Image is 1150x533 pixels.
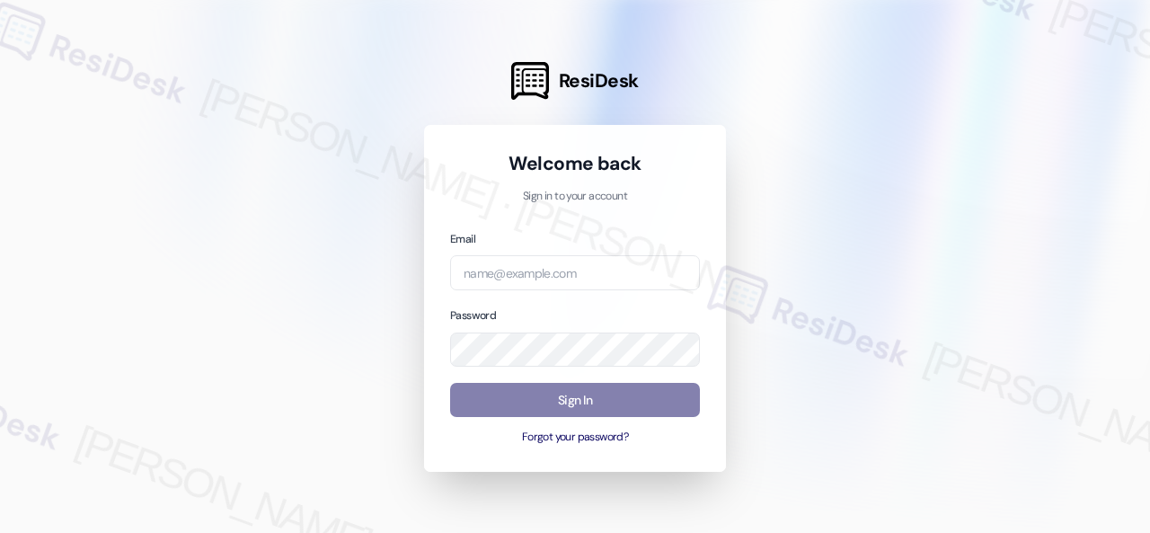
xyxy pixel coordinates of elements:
h1: Welcome back [450,151,700,176]
label: Password [450,308,496,323]
p: Sign in to your account [450,189,700,205]
span: ResiDesk [559,68,639,93]
button: Forgot your password? [450,430,700,446]
input: name@example.com [450,255,700,290]
button: Sign In [450,383,700,418]
img: ResiDesk Logo [511,62,549,100]
label: Email [450,232,475,246]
